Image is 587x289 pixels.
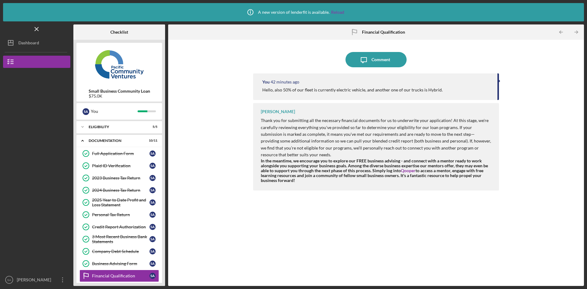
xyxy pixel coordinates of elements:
p: Thank you for submitting all the necessary financial documents for us to underwrite your applicat... [261,117,493,158]
div: S A [150,248,156,254]
div: 10 / 11 [146,139,157,143]
div: $75.0K [89,94,150,98]
div: Hello, also 50% of our fleet is currently electric vehicle, and another one of our trucks is Hybrid. [262,87,443,92]
div: Credit Report Authorization [92,224,150,229]
a: 2024 Business Tax ReturnSA [79,184,159,196]
div: You [262,80,270,84]
div: 2024 Business Tax Return [92,188,150,193]
a: 2025 Year to Date Profit and Loss StatementSA [79,196,159,209]
div: Dashboard [18,37,39,50]
button: SA[PERSON_NAME] [3,274,70,286]
text: SA [7,278,11,282]
div: [PERSON_NAME] [15,274,55,287]
div: Eligibility [89,125,142,129]
div: S A [83,108,89,115]
b: Financial Qualification [362,30,405,35]
time: 2025-09-22 16:15 [271,80,299,84]
div: Comment [371,52,390,67]
div: S A [150,261,156,267]
div: 5 / 5 [146,125,157,129]
div: Plaid ID Verification [92,163,150,168]
a: Business Advising FormSA [79,258,159,270]
div: S A [150,224,156,230]
div: Documentation [89,139,142,143]
div: Personal Tax Return [92,212,150,217]
div: Financial Qualification [92,273,150,278]
div: 2025 Year to Date Profit and Loss Statement [92,198,150,207]
div: 2023 Business Tax Return [92,176,150,180]
div: [PERSON_NAME] [261,109,295,114]
a: Plaid ID VerificationSA [79,160,159,172]
div: A new version of lenderfit is available. [243,5,344,20]
div: S A [150,273,156,279]
div: S A [150,187,156,193]
a: 3 Most Recent Business Bank StatementsSA [79,233,159,245]
a: 2023 Business Tax ReturnSA [79,172,159,184]
a: Reload [331,10,344,15]
div: S A [150,175,156,181]
b: Checklist [110,30,128,35]
div: 3 Most Recent Business Bank Statements [92,234,150,244]
a: Financial QualificationSA [79,270,159,282]
a: Full Application FormSA [79,147,159,160]
div: Business Advising Form [92,261,150,266]
div: S A [150,150,156,157]
a: Personal Tax ReturnSA [79,209,159,221]
div: Full Application Form [92,151,150,156]
div: S A [150,236,156,242]
div: S A [150,199,156,206]
img: Product logo [76,46,162,83]
div: S A [150,212,156,218]
div: You [91,106,138,117]
a: Credit Report AuthorizationSA [79,221,159,233]
strong: In the meantime, we encourage you to explore our FREE business advising - and connect with a ment... [261,158,488,183]
div: Company Debt Schedule [92,249,150,254]
b: Small Business Community Loan [89,89,150,94]
a: Company Debt ScheduleSA [79,245,159,258]
div: S A [150,163,156,169]
a: Qooper [401,168,415,173]
button: Dashboard [3,37,70,49]
button: Comment [345,52,407,67]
